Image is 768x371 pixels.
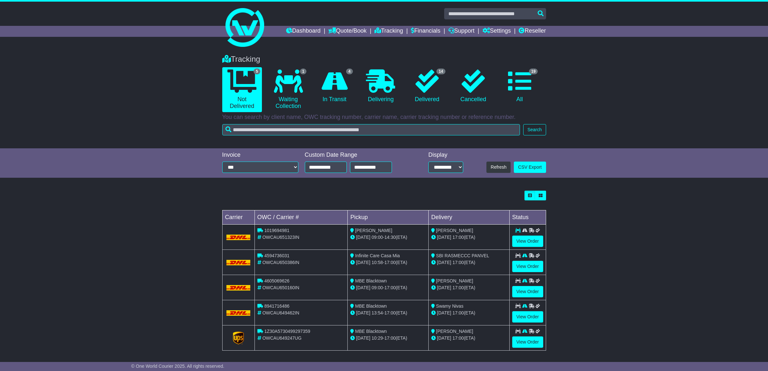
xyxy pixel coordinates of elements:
[437,235,451,240] span: [DATE]
[519,26,546,37] a: Reseller
[264,253,289,258] span: 4594736031
[372,310,383,315] span: 13:54
[226,285,251,290] img: DHL.png
[374,26,403,37] a: Tracking
[453,335,464,341] span: 17:00
[328,26,366,37] a: Quote/Book
[483,26,511,37] a: Settings
[361,67,401,105] a: Delivering
[431,259,507,266] div: (ETA)
[436,253,489,258] span: SBI RASMECCC PANVEL
[264,278,289,283] span: 4605069626
[300,69,307,74] span: 1
[348,210,429,225] td: Pickup
[233,332,244,344] img: GetCarrierServiceLogo
[437,285,451,290] span: [DATE]
[350,310,426,316] div: - (ETA)
[384,285,396,290] span: 17:00
[512,311,543,323] a: View Order
[453,285,464,290] span: 17:00
[384,310,396,315] span: 17:00
[431,234,507,241] div: (ETA)
[268,67,308,112] a: 1 Waiting Collection
[264,329,310,334] span: 1Z30A5730499297359
[486,162,511,173] button: Refresh
[436,69,445,74] span: 14
[264,228,289,233] span: 1019694981
[314,67,354,105] a: 4 In Transit
[428,210,509,225] td: Delivery
[262,335,301,341] span: OWCAU649247UG
[254,69,260,74] span: 5
[384,260,396,265] span: 17:00
[262,235,299,240] span: OWCAU651323IN
[384,235,396,240] span: 14:30
[346,69,353,74] span: 4
[523,124,546,135] button: Search
[355,303,387,309] span: MBE Blacktown
[355,228,392,233] span: [PERSON_NAME]
[437,260,451,265] span: [DATE]
[509,210,546,225] td: Status
[350,259,426,266] div: - (ETA)
[131,364,224,369] span: © One World Courier 2025. All rights reserved.
[356,235,370,240] span: [DATE]
[453,310,464,315] span: 17:00
[226,260,251,265] img: DHL.png
[356,285,370,290] span: [DATE]
[222,67,262,112] a: 5 Not Delivered
[436,228,473,233] span: [PERSON_NAME]
[512,336,543,348] a: View Order
[350,335,426,342] div: - (ETA)
[350,234,426,241] div: - (ETA)
[355,278,387,283] span: MBE Blacktown
[356,310,370,315] span: [DATE]
[222,152,298,159] div: Invoice
[431,284,507,291] div: (ETA)
[512,286,543,297] a: View Order
[356,260,370,265] span: [DATE]
[454,67,493,105] a: Cancelled
[372,235,383,240] span: 09:00
[529,69,538,74] span: 19
[226,310,251,315] img: DHL.png
[437,335,451,341] span: [DATE]
[305,152,408,159] div: Custom Date Range
[407,67,447,105] a: 14 Delivered
[372,335,383,341] span: 10:29
[286,26,321,37] a: Dashboard
[262,285,299,290] span: OWCAU650160IN
[355,253,400,258] span: Infinite Care Casa Mia
[372,260,383,265] span: 10:58
[436,303,464,309] span: Swamy Nivas
[431,310,507,316] div: (ETA)
[355,329,387,334] span: MBE Blacktown
[262,260,299,265] span: OWCAU650386IN
[356,335,370,341] span: [DATE]
[512,261,543,272] a: View Order
[448,26,474,37] a: Support
[437,310,451,315] span: [DATE]
[512,236,543,247] a: View Order
[500,67,539,105] a: 19 All
[453,260,464,265] span: 17:00
[262,310,299,315] span: OWCAU649462IN
[222,114,546,121] p: You can search by client name, OWC tracking number, carrier name, carrier tracking number or refe...
[411,26,440,37] a: Financials
[453,235,464,240] span: 17:00
[384,335,396,341] span: 17:00
[264,303,289,309] span: 8941716486
[226,235,251,240] img: DHL.png
[431,335,507,342] div: (ETA)
[428,152,463,159] div: Display
[254,210,348,225] td: OWC / Carrier #
[222,210,254,225] td: Carrier
[219,55,549,64] div: Tracking
[372,285,383,290] span: 09:00
[514,162,546,173] a: CSV Export
[350,284,426,291] div: - (ETA)
[436,278,473,283] span: [PERSON_NAME]
[436,329,473,334] span: [PERSON_NAME]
